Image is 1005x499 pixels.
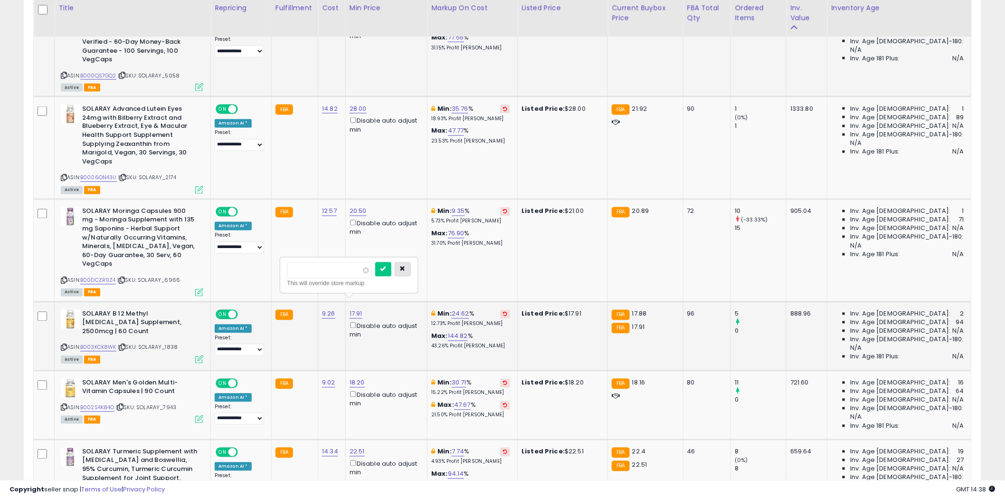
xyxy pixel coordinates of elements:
[217,379,228,387] span: ON
[850,344,862,353] span: N/A
[850,113,950,122] span: Inv. Age [DEMOGRAPHIC_DATA]:
[850,216,950,224] span: Inv. Age [DEMOGRAPHIC_DATA]:
[612,323,629,334] small: FBA
[850,131,964,139] span: Inv. Age [DEMOGRAPHIC_DATA]-180:
[61,105,80,124] img: 41pd-BDzuvL._SL40_.jpg
[735,465,786,473] div: 8
[431,379,510,396] div: %
[84,84,100,92] span: FBA
[80,174,117,182] a: B0006ON43U
[521,310,600,318] div: $17.91
[350,321,420,339] div: Disable auto adjust min
[831,3,967,13] div: Inventory Age
[735,396,786,404] div: 0
[61,186,83,194] span: All listings currently available for purchase on Amazon
[215,222,252,230] div: Amazon AI *
[741,216,768,224] small: (-33.33%)
[850,233,964,241] span: Inv. Age [DEMOGRAPHIC_DATA]-180:
[953,122,964,131] span: N/A
[322,104,338,114] a: 14.82
[521,378,565,387] b: Listed Price:
[350,218,420,237] div: Disable auto adjust min
[350,3,423,13] div: Min Price
[735,457,748,464] small: (0%)
[322,378,335,388] a: 9.02
[632,104,647,113] span: 21.92
[84,416,100,424] span: FBA
[735,327,786,336] div: 0
[521,447,565,456] b: Listed Price:
[454,401,471,410] a: 47.67
[9,485,44,494] strong: Copyright
[275,3,314,13] div: Fulfillment
[612,3,679,23] div: Current Buybox Price
[61,288,83,297] span: All listings currently available for purchase on Amazon
[322,3,341,13] div: Cost
[61,448,80,467] img: 419K+xFXdkL._SL40_.jpg
[9,485,165,494] div: seller snap | |
[61,105,203,193] div: ASIN:
[123,485,165,494] a: Privacy Policy
[612,310,629,320] small: FBA
[80,277,116,285] a: B00DCZR9Z4
[448,332,468,341] a: 144.82
[431,127,510,144] div: %
[84,356,100,364] span: FBA
[84,186,100,194] span: FBA
[431,229,448,238] b: Max:
[632,378,645,387] span: 18.16
[61,310,203,363] div: ASIN:
[790,105,820,113] div: 1333.80
[322,447,338,457] a: 14.34
[350,390,420,408] div: Disable auto adjust min
[215,119,252,128] div: Amazon AI *
[850,148,900,156] span: Inv. Age 181 Plus:
[82,11,198,66] b: SOLARAY Reishi Mushroom 600mg - Reishi Mushroom Capsules for Immune Support - Vegan, Lab Verified...
[850,353,900,361] span: Inv. Age 181 Plus:
[962,105,964,113] span: 1
[237,208,252,216] span: OFF
[237,310,252,318] span: OFF
[850,242,862,250] span: N/A
[80,404,114,412] a: B002S4K84O
[431,332,448,341] b: Max:
[431,321,510,327] p: 12.73% Profit [PERSON_NAME]
[612,461,629,471] small: FBA
[81,485,122,494] a: Terms of Use
[521,104,565,113] b: Listed Price:
[790,379,820,387] div: 721.60
[956,387,964,396] span: 64
[612,448,629,458] small: FBA
[437,401,454,410] b: Max:
[448,33,464,42] a: 77.56
[850,122,950,131] span: Inv. Age [DEMOGRAPHIC_DATA]:
[956,318,964,327] span: 94
[61,84,83,92] span: All listings currently available for purchase on Amazon
[687,310,724,318] div: 96
[431,390,510,396] p: 15.22% Profit [PERSON_NAME]
[452,104,468,114] a: 35.76
[521,207,565,216] b: Listed Price:
[452,207,465,216] a: 9.35
[80,344,116,352] a: B003KCK8WK
[953,54,964,63] span: N/A
[217,448,228,456] span: ON
[275,448,293,458] small: FBA
[431,448,510,465] div: %
[58,3,207,13] div: Title
[448,126,464,136] a: 47.77
[431,470,448,479] b: Max:
[612,379,629,389] small: FBA
[431,412,510,419] p: 21.50% Profit [PERSON_NAME]
[452,309,469,319] a: 24.62
[215,232,264,254] div: Preset:
[215,462,252,471] div: Amazon AI *
[116,404,176,412] span: | SKU: SOLARAY_7943
[275,105,293,115] small: FBA
[850,413,862,422] span: N/A
[275,310,293,320] small: FBA
[431,240,510,247] p: 31.70% Profit [PERSON_NAME]
[735,105,786,113] div: 1
[61,379,80,398] img: 41vwPB6RRxL._SL40_.jpg
[431,310,510,327] div: %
